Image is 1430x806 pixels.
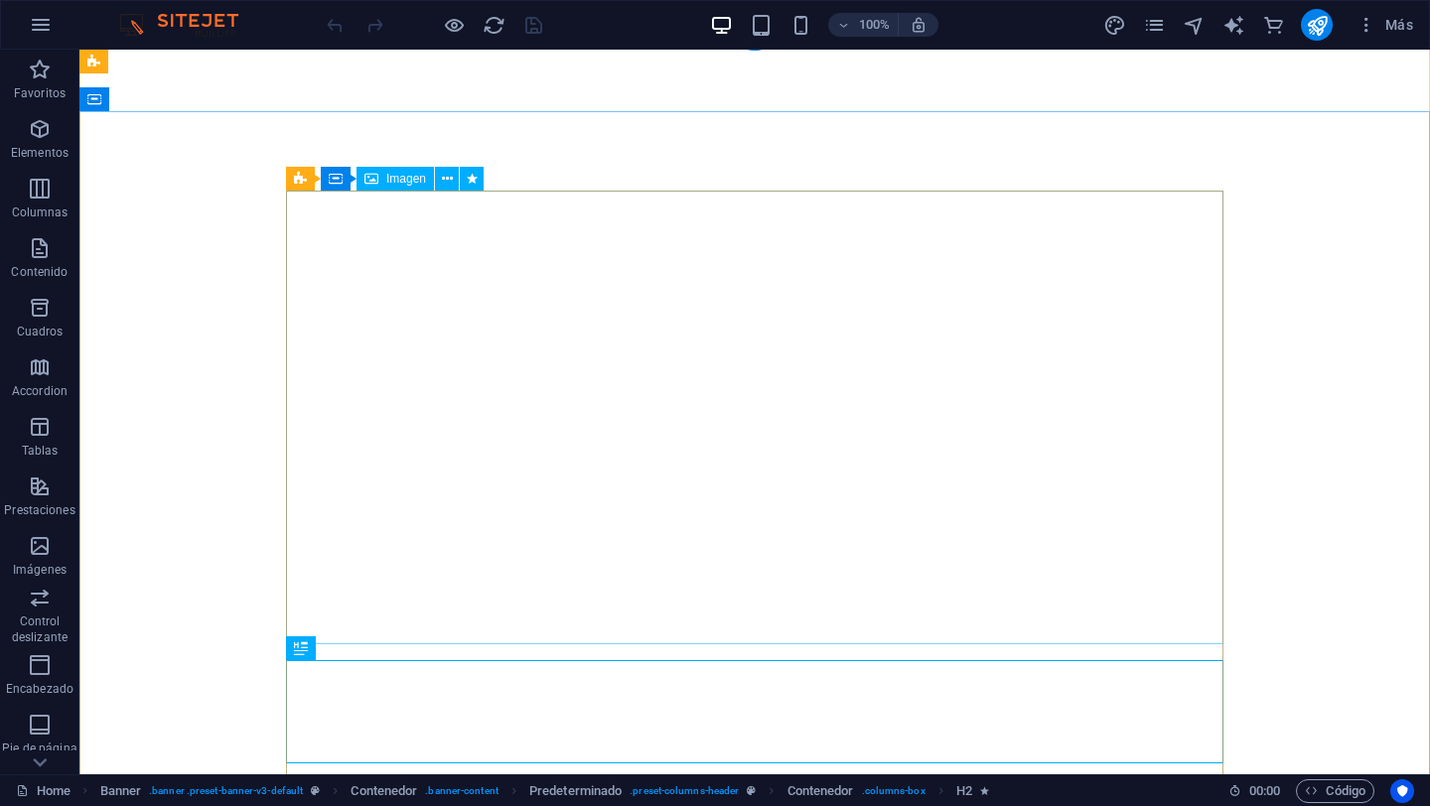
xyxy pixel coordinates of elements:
button: Usercentrics [1390,779,1414,803]
p: Favoritos [14,85,66,101]
button: Código [1296,779,1374,803]
p: Cuadros [17,324,64,339]
i: Volver a cargar página [483,14,505,37]
p: Columnas [12,204,69,220]
span: Más [1357,15,1413,35]
i: Navegador [1183,14,1206,37]
h6: 100% [858,13,890,37]
span: . banner .preset-banner-v3-default [149,779,303,803]
p: Contenido [11,264,68,280]
span: : [1263,783,1266,798]
button: navigator [1182,13,1206,37]
a: Haz clic para cancelar la selección y doble clic para abrir páginas [16,779,71,803]
i: Este elemento es un preajuste personalizable [311,785,320,796]
button: Más [1349,9,1421,41]
button: text_generator [1221,13,1245,37]
button: reload [482,13,505,37]
p: Accordion [12,383,68,399]
span: . preset-columns-header [630,779,739,803]
span: Haz clic para seleccionar y doble clic para editar [956,779,972,803]
button: pages [1142,13,1166,37]
i: Este elemento es un preajuste personalizable [747,785,756,796]
span: Haz clic para seleccionar y doble clic para editar [787,779,854,803]
p: Pie de página [2,740,76,756]
span: Haz clic para seleccionar y doble clic para editar [100,779,142,803]
i: Al redimensionar, ajustar el nivel de zoom automáticamente para ajustarse al dispositivo elegido. [910,16,928,34]
p: Elementos [11,145,69,161]
i: Comercio [1262,14,1285,37]
i: AI Writer [1222,14,1245,37]
img: Editor Logo [114,13,263,37]
i: Diseño (Ctrl+Alt+Y) [1103,14,1126,37]
p: Imágenes [13,562,67,578]
button: commerce [1261,13,1285,37]
i: El elemento contiene una animación [980,785,989,796]
i: Páginas (Ctrl+Alt+S) [1143,14,1166,37]
span: 00 00 [1249,779,1280,803]
nav: breadcrumb [100,779,990,803]
p: Tablas [22,443,59,459]
span: Haz clic para seleccionar y doble clic para editar [351,779,417,803]
button: design [1102,13,1126,37]
button: 100% [828,13,899,37]
p: Prestaciones [4,502,74,518]
span: . columns-box [862,779,926,803]
span: Imagen [386,173,426,185]
span: Código [1305,779,1365,803]
h6: Tiempo de la sesión [1228,779,1281,803]
span: Haz clic para seleccionar y doble clic para editar [529,779,622,803]
button: publish [1301,9,1333,41]
span: . banner-content [425,779,498,803]
i: Publicar [1306,14,1329,37]
p: Encabezado [6,681,73,697]
button: Haz clic para salir del modo de previsualización y seguir editando [442,13,466,37]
